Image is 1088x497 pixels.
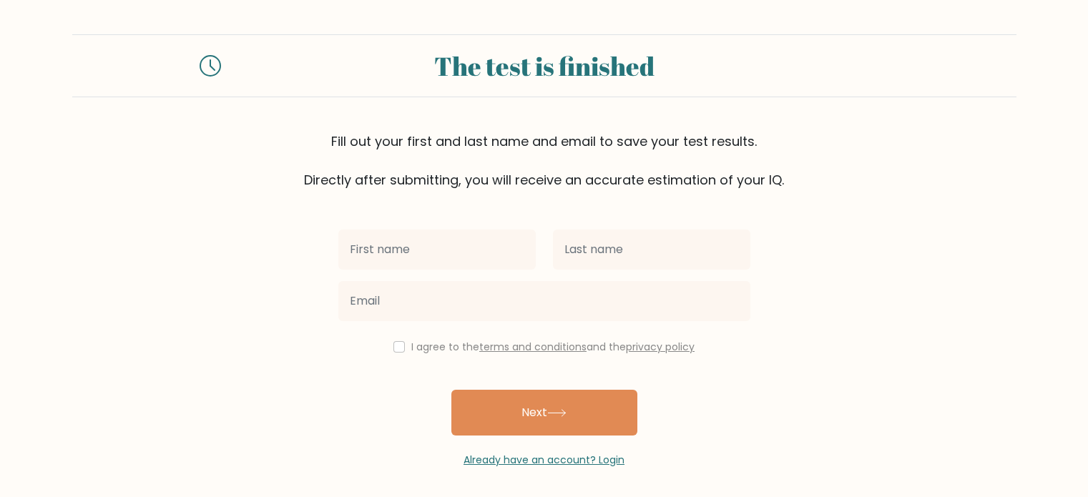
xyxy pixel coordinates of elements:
div: The test is finished [238,46,851,85]
a: terms and conditions [479,340,587,354]
button: Next [451,390,637,436]
a: Already have an account? Login [464,453,624,467]
input: Email [338,281,750,321]
input: Last name [553,230,750,270]
input: First name [338,230,536,270]
div: Fill out your first and last name and email to save your test results. Directly after submitting,... [72,132,1016,190]
label: I agree to the and the [411,340,695,354]
a: privacy policy [626,340,695,354]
